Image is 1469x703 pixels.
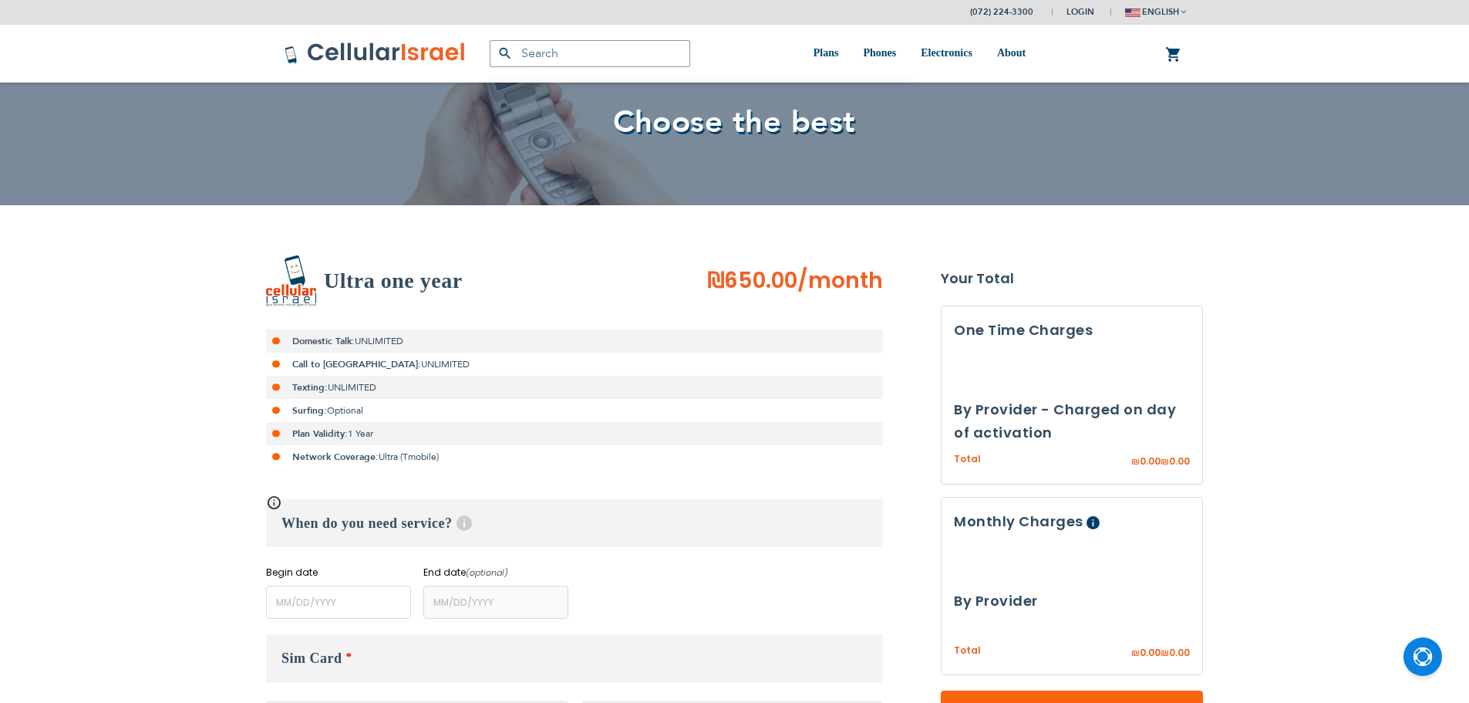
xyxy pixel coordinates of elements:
[292,358,421,370] strong: Call to [GEOGRAPHIC_DATA]:
[266,586,411,619] input: MM/DD/YYYY
[292,451,379,463] strong: Network Coverage:
[814,25,839,83] a: Plans
[954,590,1190,613] h3: By Provider
[1087,516,1100,529] span: Help
[490,40,690,67] input: Search
[997,25,1026,83] a: About
[970,6,1033,18] a: (072) 224-3300
[954,319,1190,342] h3: One Time Charges
[1140,455,1161,468] span: 0.00
[266,399,883,422] li: Optional
[797,265,883,296] span: /month
[997,47,1026,59] span: About
[466,566,508,579] i: (optional)
[292,381,328,394] strong: Texting:
[954,452,981,467] span: Total
[863,25,896,83] a: Phones
[1161,455,1169,469] span: ₪
[954,398,1190,444] h3: By Provider - Charged on day of activation
[954,512,1083,531] span: Monthly Charges
[292,428,348,440] strong: Plan Validity:
[423,586,568,619] input: MM/DD/YYYY
[1169,455,1190,468] span: 0.00
[921,47,972,59] span: Electronics
[954,644,981,658] span: Total
[814,47,839,59] span: Plans
[266,376,883,399] li: UNLIMITED
[707,265,797,296] span: ₪650.00
[1169,646,1190,659] span: 0.00
[1066,6,1094,18] span: Login
[266,445,883,468] li: Ultra (Tmobile)
[266,255,316,306] img: Ultra one year
[863,47,896,59] span: Phones
[1125,8,1140,17] img: english
[266,566,411,580] label: Begin date
[281,651,342,666] span: Sim Card
[941,267,1203,290] strong: Your Total
[613,101,856,144] span: Choose the best
[457,515,472,531] span: Help
[284,42,467,65] img: Cellular Israel Logo
[423,566,568,580] label: End date
[1161,647,1169,661] span: ₪
[266,422,883,445] li: 1 Year
[921,25,972,83] a: Electronics
[324,265,463,296] h2: Ultra one year
[1131,455,1140,469] span: ₪
[292,335,355,347] strong: Domestic Talk:
[1140,646,1161,659] span: 0.00
[1125,1,1186,23] button: english
[266,353,883,376] li: UNLIMITED
[266,499,883,547] h3: When do you need service?
[292,404,327,417] strong: Surfing:
[1131,647,1140,661] span: ₪
[266,330,883,353] li: UNLIMITED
